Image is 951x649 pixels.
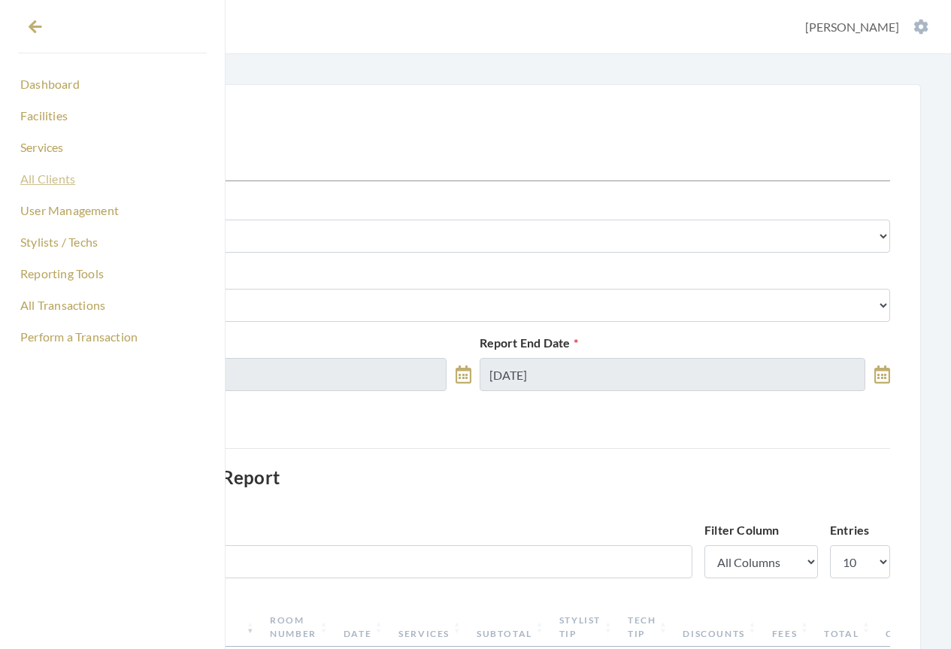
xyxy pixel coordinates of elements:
th: Tech Tip: activate to sort column ascending [620,608,675,647]
a: Perform a Transaction [18,324,207,350]
span: [PERSON_NAME] [805,20,899,34]
label: Filter Column [704,521,780,539]
th: Services: activate to sort column ascending [391,608,469,647]
th: Fees: activate to sort column ascending [765,608,816,647]
label: Entries [830,521,869,539]
a: All Transactions [18,293,207,318]
h2: Report Options [61,165,890,183]
label: Report End Date [480,334,578,352]
a: Stylists / Techs [18,229,207,255]
input: Filter... [61,545,692,578]
a: All Clients [18,166,207,192]
a: toggle [456,358,471,391]
span: Stylist: [PERSON_NAME] [61,489,890,503]
th: Room Number: activate to sort column ascending [262,608,336,647]
input: Select Date [480,358,865,391]
h3: Stylist Commission Report [61,467,890,503]
a: toggle [874,358,890,391]
a: Services [18,135,207,160]
button: [PERSON_NAME] [801,19,933,35]
th: Total: activate to sort column ascending [816,608,878,647]
th: Subtotal: activate to sort column ascending [469,608,552,647]
input: Select Date [61,358,447,391]
a: Facilities [18,103,207,129]
th: Stylist Tip: activate to sort column ascending [552,608,620,647]
th: Date: activate to sort column ascending [336,608,391,647]
a: Dashboard [18,71,207,97]
a: Reporting Tools [18,261,207,287]
a: User Management [18,198,207,223]
th: Discounts: activate to sort column ascending [675,608,764,647]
